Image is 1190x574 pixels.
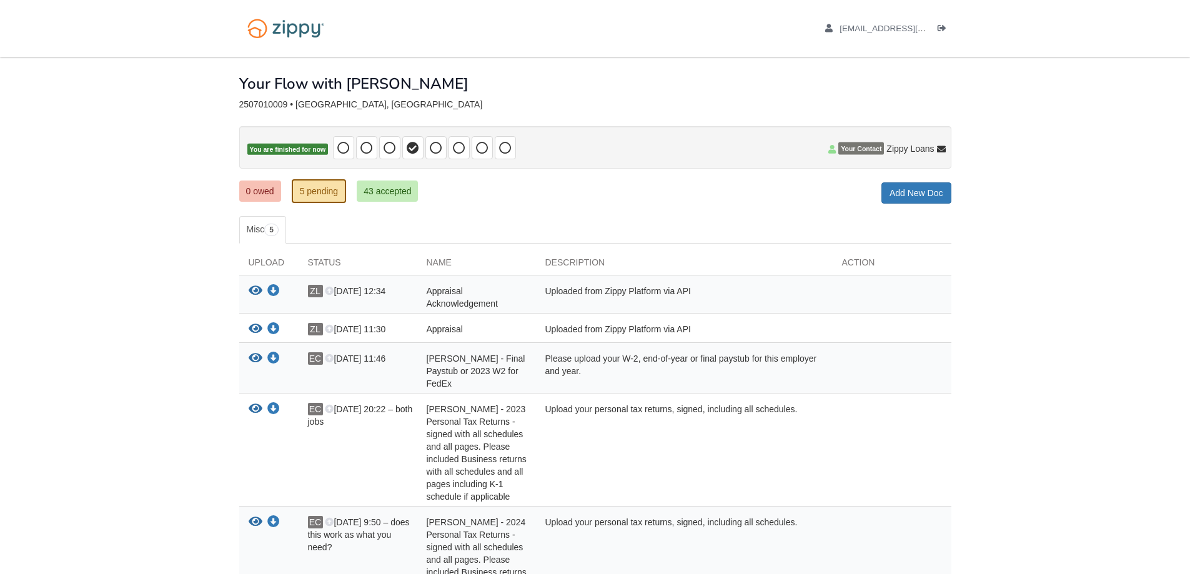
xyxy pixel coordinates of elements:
[267,405,280,415] a: Download Eric - 2023 Personal Tax Returns - signed with all schedules and all pages. Please inclu...
[840,24,983,33] span: taniajackson811@gmail.com
[239,76,469,92] h1: Your Flow with [PERSON_NAME]
[267,287,280,297] a: Download Appraisal Acknowledgement
[427,404,527,502] span: [PERSON_NAME] - 2023 Personal Tax Returns - signed with all schedules and all pages. Please inclu...
[239,12,332,44] img: Logo
[357,181,418,202] a: 43 accepted
[292,179,347,203] a: 5 pending
[249,285,262,298] button: View Appraisal Acknowledgement
[308,323,323,335] span: ZL
[536,256,833,275] div: Description
[536,323,833,339] div: Uploaded from Zippy Platform via API
[249,516,262,529] button: View Eric - 2024 Personal Tax Returns - signed with all schedules and all pages. Please included ...
[267,325,280,335] a: Download Appraisal
[825,24,983,36] a: edit profile
[308,285,323,297] span: ZL
[536,403,833,503] div: Upload your personal tax returns, signed, including all schedules.
[249,352,262,365] button: View Eric - Final Paystub or 2023 W2 for FedEx
[239,256,299,275] div: Upload
[308,352,323,365] span: EC
[267,354,280,364] a: Download Eric - Final Paystub or 2023 W2 for FedEx
[264,224,279,236] span: 5
[536,285,833,310] div: Uploaded from Zippy Platform via API
[325,286,385,296] span: [DATE] 12:34
[247,144,329,156] span: You are finished for now
[308,517,410,552] span: [DATE] 9:50 – does this work as what you need?
[267,518,280,528] a: Download Eric - 2024 Personal Tax Returns - signed with all schedules and all pages. Please inclu...
[536,352,833,390] div: Please upload your W-2, end-of-year or final paystub for this employer and year.
[938,24,951,36] a: Log out
[239,99,951,110] div: 2507010009 • [GEOGRAPHIC_DATA], [GEOGRAPHIC_DATA]
[881,182,951,204] a: Add New Doc
[249,323,262,336] button: View Appraisal
[239,216,286,244] a: Misc
[833,256,951,275] div: Action
[325,354,385,364] span: [DATE] 11:46
[299,256,417,275] div: Status
[427,286,498,309] span: Appraisal Acknowledgement
[249,403,262,416] button: View Eric - 2023 Personal Tax Returns - signed with all schedules and all pages. Please included ...
[886,142,934,155] span: Zippy Loans
[308,516,323,528] span: EC
[239,181,281,202] a: 0 owed
[838,142,884,155] span: Your Contact
[427,324,463,334] span: Appraisal
[308,403,323,415] span: EC
[427,354,525,388] span: [PERSON_NAME] - Final Paystub or 2023 W2 for FedEx
[417,256,536,275] div: Name
[325,324,385,334] span: [DATE] 11:30
[308,404,413,427] span: [DATE] 20:22 – both jobs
